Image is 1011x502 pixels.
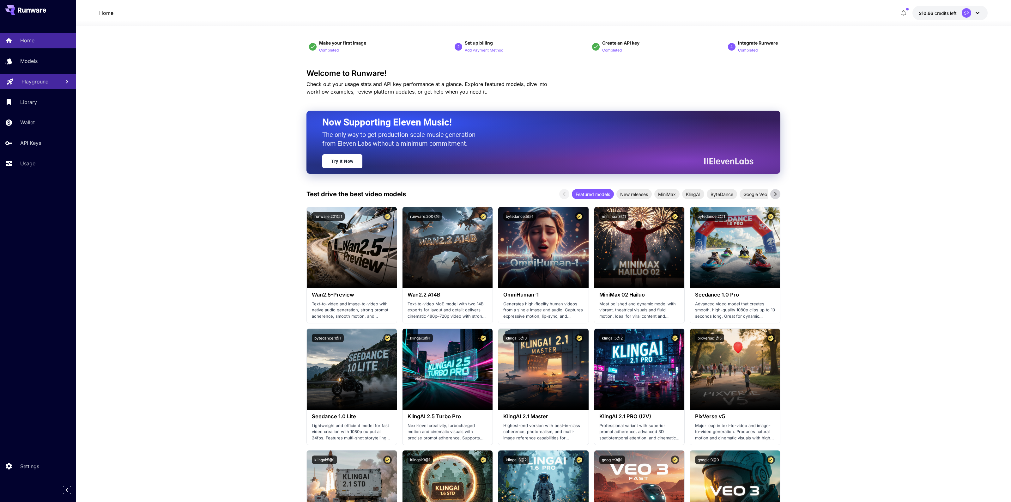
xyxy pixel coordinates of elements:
[408,301,487,320] p: Text-to-video MoE model with two 14B experts for layout and detail; delivers cinematic 480p–720p ...
[20,160,35,167] p: Usage
[479,334,487,342] button: Certified Model – Vetted for best performance and includes a commercial license.
[312,413,392,419] h3: Seedance 1.0 Lite
[616,191,652,198] span: New releases
[503,456,529,464] button: klingai:3@2
[465,40,493,46] span: Set up billing
[403,207,493,288] img: alt
[479,212,487,221] button: Certified Model – Vetted for best performance and includes a commercial license.
[20,119,35,126] p: Wallet
[594,329,684,410] img: alt
[503,413,583,419] h3: KlingAI 2.1 Master
[503,212,536,221] button: bytedance:5@1
[408,456,433,464] button: klingai:3@1
[935,10,957,16] span: credits left
[766,212,775,221] button: Certified Model – Vetted for best performance and includes a commercial license.
[312,212,345,221] button: runware:201@1
[408,292,487,298] h3: Wan2.2 A14B
[306,69,780,78] h3: Welcome to Runware!
[599,456,625,464] button: google:3@1
[695,456,722,464] button: google:3@0
[465,47,503,53] p: Add Payment Method
[479,456,487,464] button: Certified Model – Vetted for best performance and includes a commercial license.
[730,44,733,50] p: 4
[457,44,460,50] p: 2
[740,189,771,199] div: Google Veo
[690,329,780,410] img: alt
[695,423,775,441] p: Major leap in text-to-video and image-to-video generation. Produces natural motion and cinematic ...
[503,301,583,320] p: Generates high-fidelity human videos from a single image and audio. Captures expressive motion, l...
[99,9,113,17] a: Home
[671,334,679,342] button: Certified Model – Vetted for best performance and includes a commercial license.
[654,189,680,199] div: MiniMax
[498,207,588,288] img: alt
[695,334,724,342] button: pixverse:1@5
[599,423,679,441] p: Professional variant with superior prompt adherence, advanced 3D spatiotemporal attention, and ci...
[654,191,680,198] span: MiniMax
[503,423,583,441] p: Highest-end version with best-in-class coherence, photorealism, and multi-image reference capabil...
[21,78,49,85] p: Playground
[319,40,366,46] span: Make your first image
[671,456,679,464] button: Certified Model – Vetted for best performance and includes a commercial license.
[707,191,737,198] span: ByteDance
[465,46,503,54] button: Add Payment Method
[20,57,38,65] p: Models
[99,9,113,17] nav: breadcrumb
[20,462,39,470] p: Settings
[690,207,780,288] img: alt
[408,413,487,419] h3: KlingAI 2.5 Turbo Pro
[498,329,588,410] img: alt
[707,189,737,199] div: ByteDance
[919,10,957,16] div: $10.66182
[312,301,392,320] p: Text-to-video and image-to-video with native audio generation, strong prompt adherence, smooth mo...
[695,212,728,221] button: bytedance:2@1
[312,456,337,464] button: klingai:5@1
[20,37,34,44] p: Home
[671,212,679,221] button: Certified Model – Vetted for best performance and includes a commercial license.
[602,46,622,54] button: Completed
[307,329,397,410] img: alt
[322,116,749,128] h2: Now Supporting Eleven Music!
[575,334,584,342] button: Certified Model – Vetted for best performance and includes a commercial license.
[312,334,344,342] button: bytedance:1@1
[594,207,684,288] img: alt
[682,189,704,199] div: KlingAI
[383,212,392,221] button: Certified Model – Vetted for best performance and includes a commercial license.
[503,292,583,298] h3: OmniHuman‑1
[306,189,406,199] p: Test drive the best video models
[912,6,988,20] button: $10.66182SP
[599,413,679,419] h3: KlingAI 2.1 PRO (I2V)
[572,189,614,199] div: Featured models
[408,423,487,441] p: Next‑level creativity, turbocharged motion and cinematic visuals with precise prompt adherence. S...
[319,47,339,53] p: Completed
[20,98,37,106] p: Library
[738,47,758,53] p: Completed
[919,10,935,16] span: $10.66
[599,292,679,298] h3: MiniMax 02 Hailuo
[63,486,71,494] button: Collapse sidebar
[307,207,397,288] img: alt
[599,212,628,221] button: minimax:3@1
[383,334,392,342] button: Certified Model – Vetted for best performance and includes a commercial license.
[766,456,775,464] button: Certified Model – Vetted for best performance and includes a commercial license.
[682,191,704,198] span: KlingAI
[602,40,639,46] span: Create an API key
[738,40,778,46] span: Integrate Runware
[738,46,758,54] button: Completed
[572,191,614,198] span: Featured models
[962,8,971,18] div: SP
[575,456,584,464] button: Certified Model – Vetted for best performance and includes a commercial license.
[503,334,529,342] button: klingai:5@3
[599,301,679,320] p: Most polished and dynamic model with vibrant, theatrical visuals and fluid motion. Ideal for vira...
[322,154,362,168] a: Try It Now
[575,212,584,221] button: Certified Model – Vetted for best performance and includes a commercial license.
[602,47,622,53] p: Completed
[695,301,775,320] p: Advanced video model that creates smooth, high-quality 1080p clips up to 10 seconds long. Great f...
[695,292,775,298] h3: Seedance 1.0 Pro
[68,484,76,496] div: Collapse sidebar
[616,189,652,199] div: New releases
[766,334,775,342] button: Certified Model – Vetted for best performance and includes a commercial license.
[20,139,41,147] p: API Keys
[740,191,771,198] span: Google Veo
[383,456,392,464] button: Certified Model – Vetted for best performance and includes a commercial license.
